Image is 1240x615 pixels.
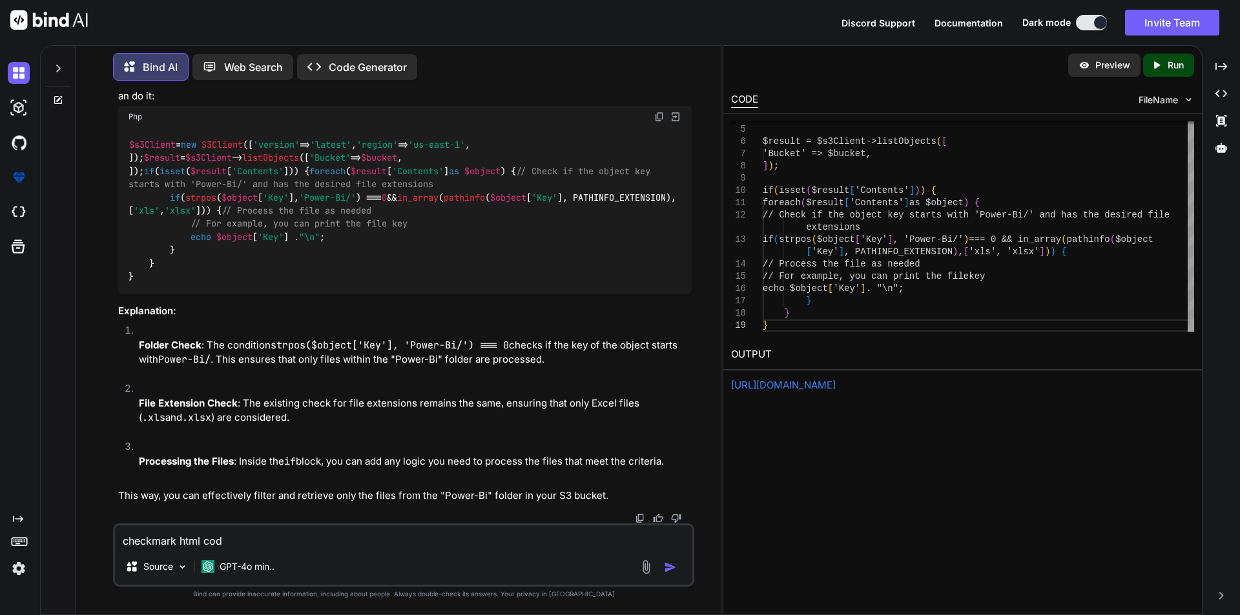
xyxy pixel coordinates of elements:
span: Dark mode [1022,16,1071,29]
span: pathinfo [1066,234,1110,245]
span: ] [763,161,768,171]
img: darkChat [8,62,30,84]
span: "\n" [299,231,320,243]
span: wer-Bi/' and has the desired file [991,210,1170,220]
span: $result [806,197,844,208]
button: Invite Team [1125,10,1219,35]
span: Documentation [935,17,1003,28]
span: ) [914,185,920,196]
span: strpos [185,192,216,203]
span: ( [1110,234,1115,245]
span: // For example, you can print the file key [191,218,408,230]
span: [ [806,247,811,257]
span: 'Key' [860,234,887,245]
span: foreach [763,197,801,208]
span: as [449,165,459,177]
span: 'Bucket' => $bucket, [763,148,871,159]
div: 5 [731,123,746,136]
span: ] [1039,247,1044,257]
strong: Processing the Files [139,455,234,467]
span: { [974,197,979,208]
div: 16 [731,283,746,295]
span: { [931,185,936,196]
span: [ [942,136,947,146]
p: Bind AI [143,59,178,75]
img: copy [635,513,645,523]
span: FileName [1139,94,1178,106]
span: if [170,192,180,203]
span: pathinfo [444,192,485,203]
span: if [763,234,774,245]
img: icon [664,561,677,574]
p: : The existing check for file extensions remains the same, ensuring that only Excel files ( and )... [139,396,692,425]
span: as $object [909,197,964,208]
div: 12 [731,209,746,221]
p: GPT-4o min.. [220,560,274,573]
span: 'Key' [833,283,860,294]
span: echo $object [763,283,828,294]
span: 'Key' [811,247,838,257]
span: ] [909,185,914,196]
span: . "\n"; [865,283,904,294]
div: CODE [731,92,758,108]
span: S3Client [201,139,243,150]
span: 'xls' [134,205,160,216]
span: 'Contents' [392,165,444,177]
span: $result [191,165,227,177]
div: 13 [731,234,746,246]
span: ( [773,234,778,245]
span: 'latest' [310,139,351,150]
span: // Check if the object key starts with 'Po [763,210,991,220]
img: Bind AI [10,10,88,30]
span: 'Contents' [849,197,904,208]
span: 'Key' [263,192,289,203]
p: : The condition checks if the key of the object starts with . This ensures that only files within... [139,338,692,367]
span: key [969,271,985,281]
span: Discord Support [842,17,915,28]
span: $s3Client [185,152,232,164]
span: [ [827,283,832,294]
span: } [763,320,768,330]
span: $object [490,192,526,203]
div: 6 [731,136,746,148]
span: ( [800,197,805,208]
p: Bind can provide inaccurate information, including about people. Always double-check its answers.... [113,589,694,599]
code: Power-Bi/ [158,353,211,366]
span: echo [191,231,211,243]
img: settings [8,558,30,580]
span: $object [464,165,501,177]
textarea: checkmark html cod [115,525,692,549]
span: extensions [806,222,860,232]
span: $result [144,152,180,164]
p: This way, you can effectively filter and retrieve only the files from the "Power-Bi" folder in yo... [118,489,692,503]
span: ) [964,234,969,245]
span: $result [811,185,849,196]
div: 9 [731,172,746,185]
span: 'us-east-1' [408,139,465,150]
span: 'Bucket' [309,152,351,164]
img: Open in Browser [670,111,681,123]
span: $result = $s3Client->listObjects [763,136,936,146]
button: Discord Support [842,16,915,30]
code: if [284,455,296,468]
span: } [784,308,789,318]
span: 'Key' [532,192,557,203]
span: 'region' [356,139,398,150]
span: 'xls', 'xlsx' [969,247,1039,257]
span: if [763,185,774,196]
span: isset [160,165,185,177]
span: ) [964,197,969,208]
span: $object [817,234,855,245]
div: 7 [731,148,746,160]
span: // Process the file as needed [222,205,371,216]
span: [ [844,197,849,208]
span: strpos [779,234,811,245]
span: in_array [397,192,439,203]
span: ( [773,185,778,196]
strong: Folder Check [139,339,201,351]
span: if [144,165,154,177]
span: ] [887,234,893,245]
code: .xlsx [182,411,211,424]
span: Php [129,112,142,122]
span: , PATHINFO_EXTENSION [844,247,953,257]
